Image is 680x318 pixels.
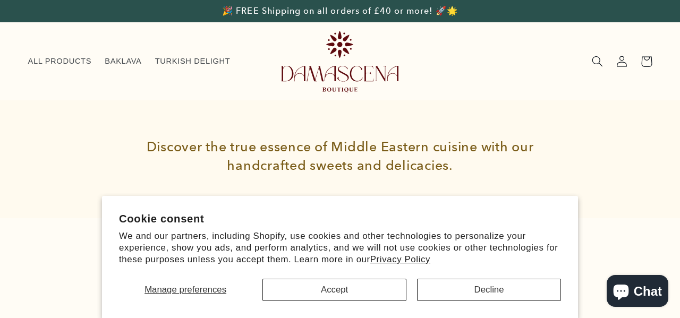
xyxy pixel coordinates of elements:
a: TURKISH DELIGHT [148,50,237,73]
button: Accept [262,279,406,301]
span: ALL PRODUCTS [28,56,92,66]
summary: Search [585,49,610,74]
h1: Discover the true essence of Middle Eastern cuisine with our handcrafted sweets and delicacies. [121,122,559,191]
span: BAKLAVA [105,56,141,66]
a: Privacy Policy [370,254,430,264]
span: Manage preferences [144,285,226,295]
a: ALL PRODUCTS [21,50,98,73]
span: TURKISH DELIGHT [155,56,231,66]
img: Damascena Boutique [282,31,398,92]
button: Decline [417,279,561,301]
span: 🎉 FREE Shipping on all orders of £40 or more! 🚀🌟 [222,6,457,16]
p: We and our partners, including Shopify, use cookies and other technologies to personalize your ex... [119,230,561,265]
a: Damascena Boutique [277,27,403,96]
button: Manage preferences [119,279,252,301]
inbox-online-store-chat: Shopify online store chat [603,275,671,310]
a: BAKLAVA [98,50,148,73]
h2: Cookie consent [119,213,561,225]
